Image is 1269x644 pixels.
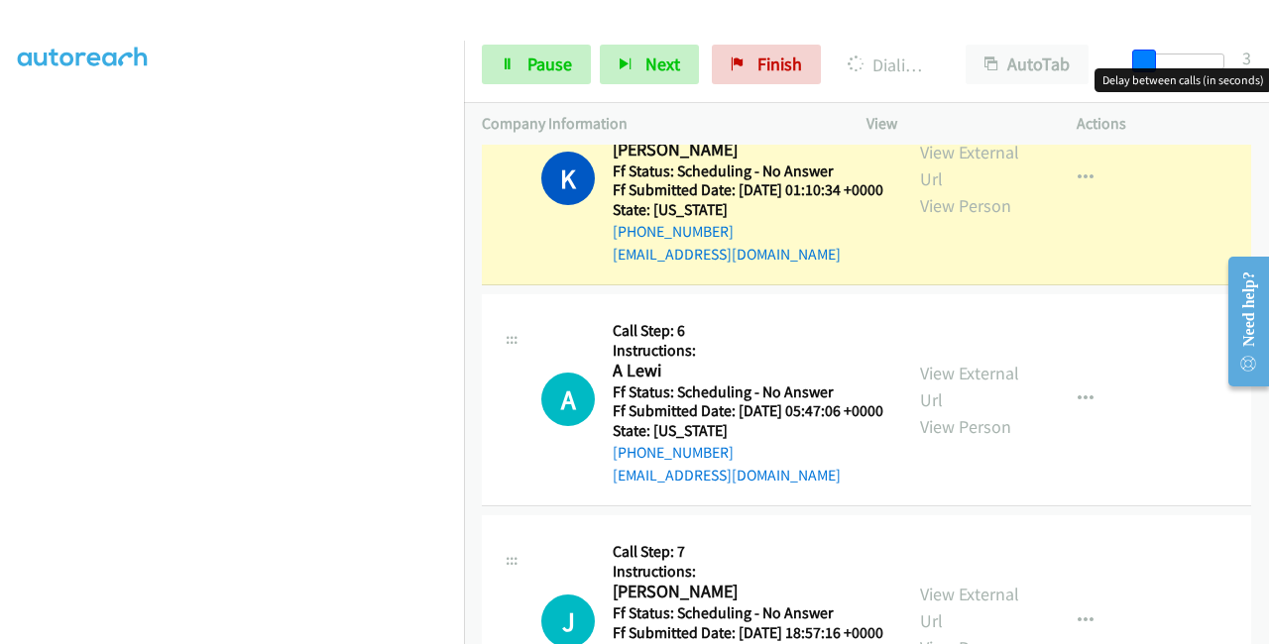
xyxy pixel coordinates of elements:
[613,200,883,220] h5: State: [US_STATE]
[613,421,883,441] h5: State: [US_STATE]
[920,415,1011,438] a: View Person
[613,401,883,421] h5: Ff Submitted Date: [DATE] 05:47:06 +0000
[920,141,1019,190] a: View External Url
[613,382,883,402] h5: Ff Status: Scheduling - No Answer
[757,53,802,75] span: Finish
[613,139,877,161] h2: [PERSON_NAME]
[1077,112,1251,136] p: Actions
[613,623,883,643] h5: Ff Submitted Date: [DATE] 18:57:16 +0000
[645,53,680,75] span: Next
[613,443,734,462] a: [PHONE_NUMBER]
[866,112,1041,136] p: View
[527,53,572,75] span: Pause
[613,180,883,200] h5: Ff Submitted Date: [DATE] 01:10:34 +0000
[613,360,877,382] h2: A Lewi
[541,373,595,426] h1: A
[613,542,883,562] h5: Call Step: 7
[920,583,1019,632] a: View External Url
[613,222,734,241] a: [PHONE_NUMBER]
[848,52,930,78] p: Dialing [PERSON_NAME]
[541,373,595,426] div: The call is yet to be attempted
[613,466,841,484] a: [EMAIL_ADDRESS][DOMAIN_NAME]
[482,112,831,136] p: Company Information
[1212,243,1269,400] iframe: Resource Center
[613,341,883,361] h5: Instructions:
[966,45,1089,84] button: AutoTab
[712,45,821,84] a: Finish
[613,245,841,264] a: [EMAIL_ADDRESS][DOMAIN_NAME]
[1242,45,1251,71] div: 3
[920,194,1011,217] a: View Person
[613,321,883,341] h5: Call Step: 6
[600,45,699,84] button: Next
[613,603,883,623] h5: Ff Status: Scheduling - No Answer
[920,362,1019,411] a: View External Url
[613,161,883,181] h5: Ff Status: Scheduling - No Answer
[613,562,883,582] h5: Instructions:
[482,45,591,84] a: Pause
[541,152,595,205] h1: K
[613,581,877,603] h2: [PERSON_NAME]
